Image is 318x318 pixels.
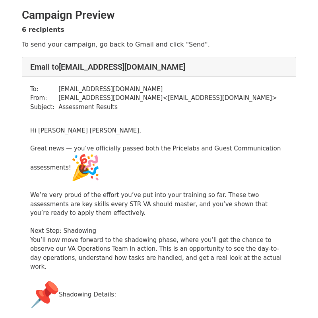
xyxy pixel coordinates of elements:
[22,40,296,49] p: To send your campaign, go back to Gmail and click "Send".
[30,280,59,309] img: 📌
[58,85,277,94] td: [EMAIL_ADDRESS][DOMAIN_NAME]
[22,8,296,22] h2: Campaign Preview
[30,62,288,72] h4: Email to [EMAIL_ADDRESS][DOMAIN_NAME]
[22,26,64,33] strong: 6 recipients
[58,103,277,112] td: Assessment Results
[71,153,100,182] img: 🎉
[30,103,58,112] td: Subject:
[30,94,58,103] td: From:
[30,85,58,94] td: To:
[58,94,277,103] td: [EMAIL_ADDRESS][DOMAIN_NAME] < [EMAIL_ADDRESS][DOMAIN_NAME] >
